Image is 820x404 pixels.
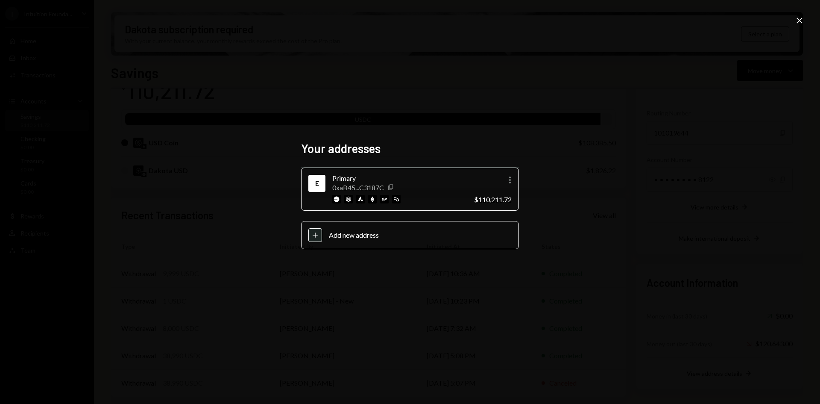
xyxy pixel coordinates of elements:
[310,177,324,190] div: Ethereum
[332,173,467,183] div: Primary
[332,195,341,203] img: base-mainnet
[301,140,519,157] h2: Your addresses
[332,183,384,192] div: 0xaB45...C3187C
[474,195,512,203] div: $110,211.72
[392,195,401,203] img: polygon-mainnet
[380,195,389,203] img: optimism-mainnet
[356,195,365,203] img: avalanche-mainnet
[368,195,377,203] img: ethereum-mainnet
[329,231,512,239] div: Add new address
[301,221,519,249] button: Add new address
[344,195,353,203] img: arbitrum-mainnet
